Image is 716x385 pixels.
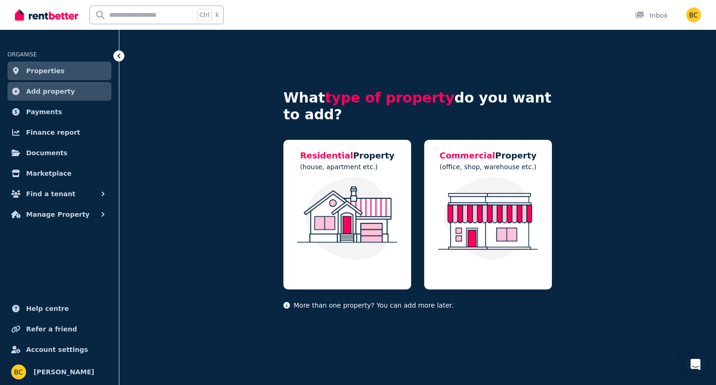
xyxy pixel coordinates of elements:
[197,9,212,21] span: Ctrl
[26,188,76,199] span: Find a tenant
[26,65,65,76] span: Properties
[440,149,537,162] h5: Property
[15,8,78,22] img: RentBetter
[26,344,88,355] span: Account settings
[26,127,80,138] span: Finance report
[7,62,111,80] a: Properties
[293,177,402,260] img: Residential Property
[7,123,111,142] a: Finance report
[26,86,75,97] span: Add property
[440,151,495,160] span: Commercial
[325,89,454,106] span: type of property
[434,177,543,260] img: Commercial Property
[26,106,62,117] span: Payments
[684,353,707,376] div: Open Intercom Messenger
[7,320,111,338] a: Refer a friend
[26,209,89,220] span: Manage Property
[7,299,111,318] a: Help centre
[26,147,68,158] span: Documents
[26,168,71,179] span: Marketplace
[11,364,26,379] img: Bryce Clarke
[7,185,111,203] button: Find a tenant
[7,144,111,162] a: Documents
[7,164,111,183] a: Marketplace
[440,162,537,172] p: (office, shop, warehouse etc.)
[300,162,395,172] p: (house, apartment etc.)
[26,303,69,314] span: Help centre
[686,7,701,22] img: Bryce Clarke
[7,103,111,121] a: Payments
[300,151,353,160] span: Residential
[7,340,111,359] a: Account settings
[300,149,395,162] h5: Property
[7,82,111,101] a: Add property
[283,89,552,123] h4: What do you want to add?
[635,11,668,20] div: Inbox
[26,323,77,335] span: Refer a friend
[215,11,219,19] span: k
[283,301,552,310] p: More than one property? You can add more later.
[7,205,111,224] button: Manage Property
[34,366,94,378] span: [PERSON_NAME]
[7,51,37,58] span: ORGANISE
